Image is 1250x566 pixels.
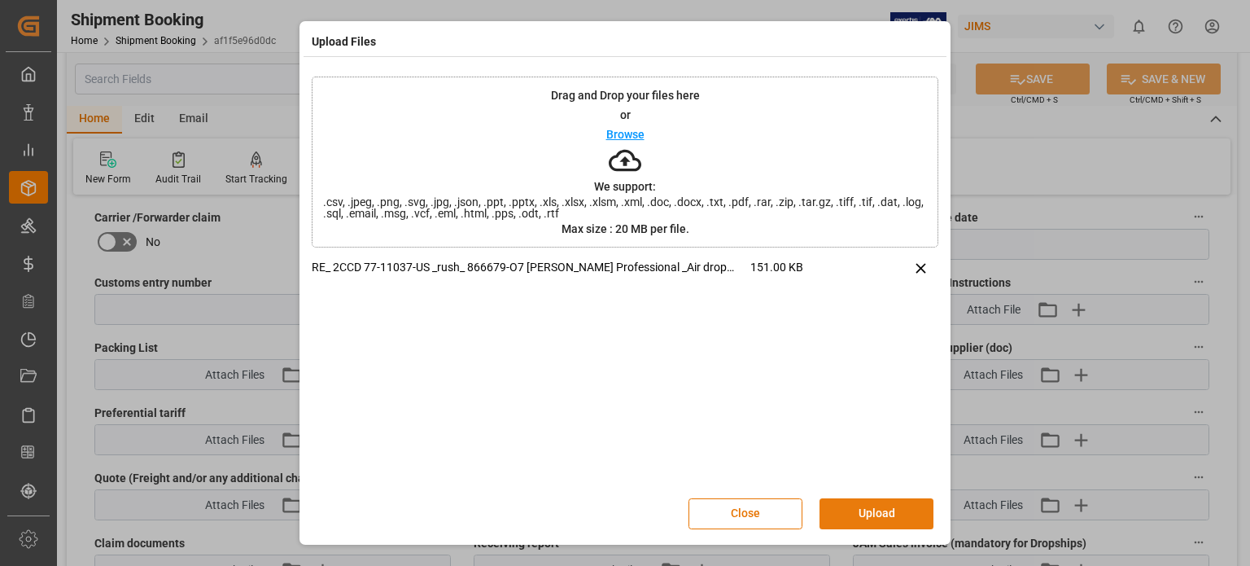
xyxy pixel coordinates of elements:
h4: Upload Files [312,33,376,50]
p: RE_ 2CCD 77-11037-US _rush_ 866679-O7 [PERSON_NAME] Professional _Air dropship_ FEDEX#88497541989... [312,259,750,276]
p: Drag and Drop your files here [551,90,700,101]
span: 151.00 KB [750,259,861,287]
button: Close [688,498,802,529]
p: Max size : 20 MB per file. [562,223,689,235]
p: Browse [606,129,645,140]
p: We support: [594,181,656,192]
span: .csv, .jpeg, .png, .svg, .jpg, .json, .ppt, .pptx, .xls, .xlsx, .xlsm, .xml, .doc, .docx, .txt, .... [312,196,937,219]
div: Drag and Drop your files hereorBrowseWe support:.csv, .jpeg, .png, .svg, .jpg, .json, .ppt, .pptx... [312,77,938,248]
p: or [620,109,631,121]
button: Upload [819,498,933,529]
